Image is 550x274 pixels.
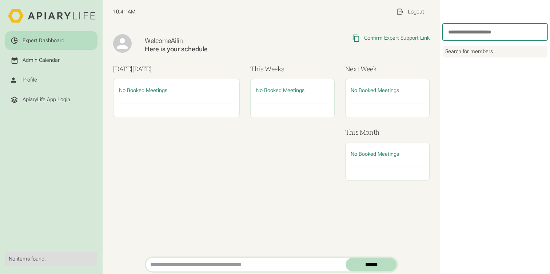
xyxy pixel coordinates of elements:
[145,45,286,53] div: Here is your schedule
[345,64,430,74] h3: Next Week
[250,64,335,74] h3: This Weeks
[23,96,70,103] div: ApiaryLife App Login
[408,9,424,15] div: Logout
[171,37,183,44] span: Ailín
[364,35,430,41] div: Confirm Expert Support Link
[5,71,97,90] a: Profile
[23,57,60,64] div: Admin Calendar
[5,91,97,109] a: ApiaryLife App Login
[345,127,430,137] h3: This Month
[23,77,37,83] div: Profile
[119,87,167,94] span: No Booked Meetings
[113,9,135,15] span: 10:41 AM
[5,31,97,50] a: Expert Dashboard
[132,64,152,73] span: [DATE]
[5,51,97,70] a: Admin Calendar
[113,64,240,74] h3: [DATE]
[145,37,286,45] div: Welcome
[443,46,547,58] div: Search for members
[351,87,399,94] span: No Booked Meetings
[23,37,64,44] div: Expert Dashboard
[256,87,304,94] span: No Booked Meetings
[391,3,430,21] a: Logout
[351,151,399,157] span: No Booked Meetings
[9,256,94,262] div: No items found.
